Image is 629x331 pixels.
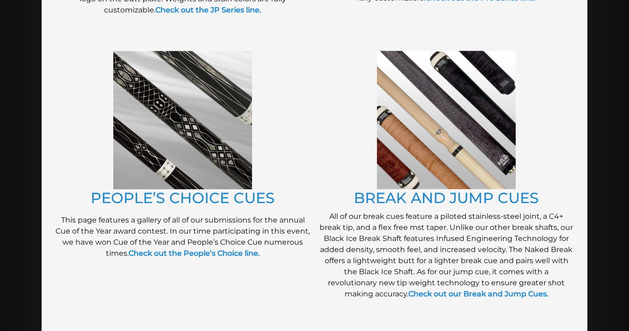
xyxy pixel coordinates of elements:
[354,189,539,207] a: BREAK AND JUMP CUES
[155,6,261,14] a: Check out the JP Series line.
[55,215,310,259] p: This page features a gallery of all of our submissions for the annual Cue of the Year award conte...
[91,189,275,207] a: PEOPLE’S CHOICE CUES
[408,289,549,298] a: Check out our Break and Jump Cues.
[129,249,260,258] a: Check out the People’s Choice line.
[319,211,573,300] p: All of our break cues feature a piloted stainless-steel joint, a C4+ break tip, and a flex free m...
